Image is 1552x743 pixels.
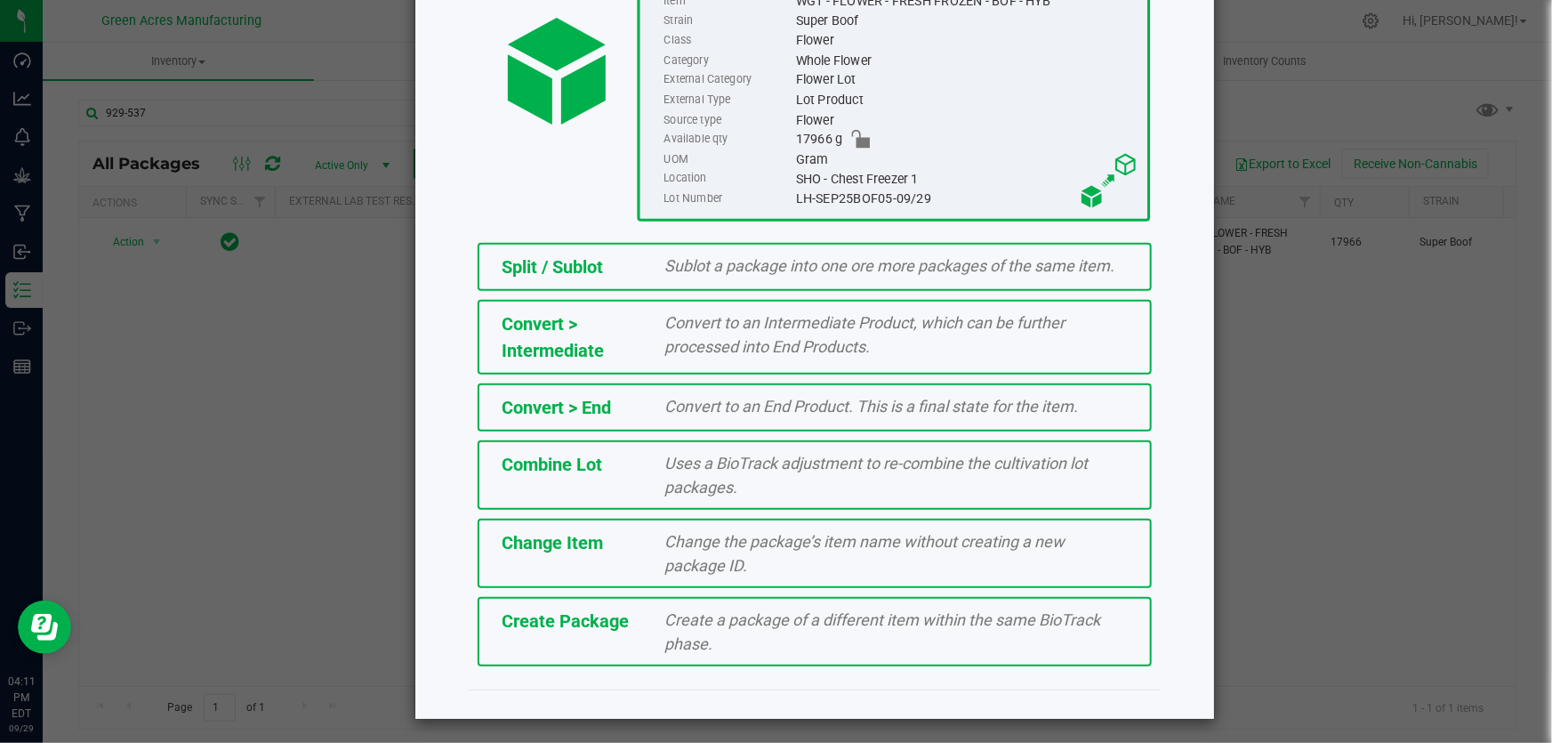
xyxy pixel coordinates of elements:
span: Change the package’s item name without creating a new package ID. [665,532,1065,575]
span: Split / Sublot [502,256,603,278]
label: Location [663,169,792,189]
div: SHO - Chest Freezer 1 [796,169,1138,189]
label: Lot Number [663,189,792,208]
label: Strain [663,11,792,30]
label: Category [663,51,792,70]
span: Uses a BioTrack adjustment to re-combine the cultivation lot packages. [665,454,1089,497]
label: UOM [663,149,792,169]
span: Sublot a package into one ore more packages of the same item. [665,256,1115,275]
div: Flower [796,31,1138,51]
span: Convert > End [502,397,611,418]
div: LH-SEP25BOF05-09/29 [796,189,1138,208]
span: Create Package [502,610,629,632]
span: 17966 g [796,130,843,149]
div: Gram [796,149,1138,169]
label: Available qty [663,130,792,149]
span: Convert to an End Product. This is a final state for the item. [665,397,1079,416]
span: Change Item [502,532,603,553]
label: External Category [663,70,792,90]
div: Flower [796,110,1138,130]
label: Source type [663,110,792,130]
iframe: Resource center [18,601,71,654]
div: Lot Product [796,90,1138,109]
span: Convert > Intermediate [502,313,604,361]
label: Class [663,31,792,51]
div: Flower Lot [796,70,1138,90]
span: Create a package of a different item within the same BioTrack phase. [665,610,1101,653]
div: Whole Flower [796,51,1138,70]
label: External Type [663,90,792,109]
span: Combine Lot [502,454,602,475]
div: Super Boof [796,11,1138,30]
span: Convert to an Intermediate Product, which can be further processed into End Products. [665,313,1065,356]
